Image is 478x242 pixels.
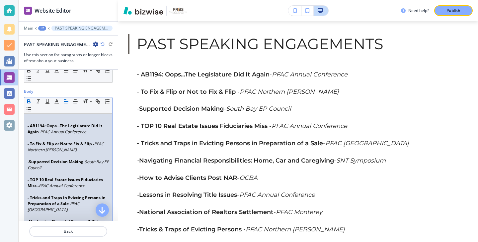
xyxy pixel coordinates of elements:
[24,26,33,31] button: Main
[28,177,104,188] strong: - TOP 10 Real Estate Issues Fiduciaries Miss -
[137,157,334,164] strong: Navigating Financial Responsibilities: Home, Car and Caregiving
[137,122,272,130] strong: - TOP 10 Real Estate Issues Fiduciaries Miss -
[24,7,32,15] img: editor icon
[28,159,109,171] p: -
[24,41,90,48] h2: PAST SPEAKING ENGAGEMENTS
[123,7,163,15] img: Bizwise Logo
[137,140,139,147] strong: -
[137,191,237,198] strong: Lessons in Resolving Title Issues
[137,208,459,217] p: -
[137,70,459,79] p: -
[28,123,109,135] p: -
[24,88,33,94] h2: Body
[276,208,322,216] em: PFAC Monterey
[137,208,274,216] strong: National Association of Realtors Settlement
[137,174,237,181] strong: How to Advise Clients Post NAR
[28,159,110,171] em: South Bay EP Council
[226,105,291,112] em: South Bay EP Council
[137,105,459,113] p: -
[141,140,323,147] strong: Tricks and Traps in Evicting Persons in Preparation of a Sale
[29,226,107,237] button: Back
[137,174,459,182] p: -
[28,141,105,153] em: PFAC Northern [PERSON_NAME]
[28,219,105,230] strong: Navigating Financial Responsibilities: Home, Car and Caregiving
[28,159,83,165] strong: Supported Decision Making
[137,191,459,199] p: -
[38,26,46,31] button: +2
[28,201,81,212] em: PFAC [GEOGRAPHIC_DATA]
[446,8,460,14] p: Publish
[240,88,339,95] em: PFAC Northern [PERSON_NAME]
[137,157,459,165] p: -
[35,7,71,15] h2: Website Editor
[28,219,109,237] p: -
[39,183,85,188] em: PFAC Annual Conference
[272,122,347,130] em: PFAC Annual Conference
[40,129,86,135] em: PFAC Annual Conference
[137,191,139,198] em: -
[28,159,29,165] em: -
[137,174,139,181] em: -
[239,174,258,181] em: OCBA
[24,52,113,64] h3: Use this section for paragraphs or longer blocks of text about your business
[28,219,29,224] em: -
[137,157,139,164] em: -
[28,195,29,200] strong: -
[336,157,386,164] em: SNT Symposium
[28,195,109,213] p: -
[28,195,107,206] strong: Tricks and Traps in Evicting Persons in Preparation of a Sale
[272,71,348,78] em: PFAC Annual Conference
[137,139,459,148] p: -
[137,88,240,95] strong: - To Fix & Flip or Not to Fix & Flip -
[325,140,409,147] em: PFAC [GEOGRAPHIC_DATA]
[137,71,270,78] strong: - AB1194: Oops...The Legislature Did It Again
[137,105,139,112] em: -
[30,228,107,234] p: Back
[408,8,429,14] h3: Need help?
[137,226,246,233] strong: Tricks & Traps of Evicting Persons -
[246,226,345,233] em: PFAC Northern [PERSON_NAME]
[169,8,187,13] img: Your Logo
[51,26,113,31] button: PAST SPEAKING ENGAGEMENTS
[28,123,103,135] strong: - AB1194: Oops...The Legislature Did It Again
[28,141,94,147] strong: - To Fix & Flip or Not to Fix & Flip -
[137,226,139,233] em: -
[55,26,109,31] p: PAST SPEAKING ENGAGEMENTS
[137,208,139,216] em: -
[434,5,473,16] button: Publish
[239,191,315,198] em: PFAC Annual Conference
[137,105,224,112] strong: Supported Decision Making
[137,34,459,54] p: PAST SPEAKING ENGAGEMENTS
